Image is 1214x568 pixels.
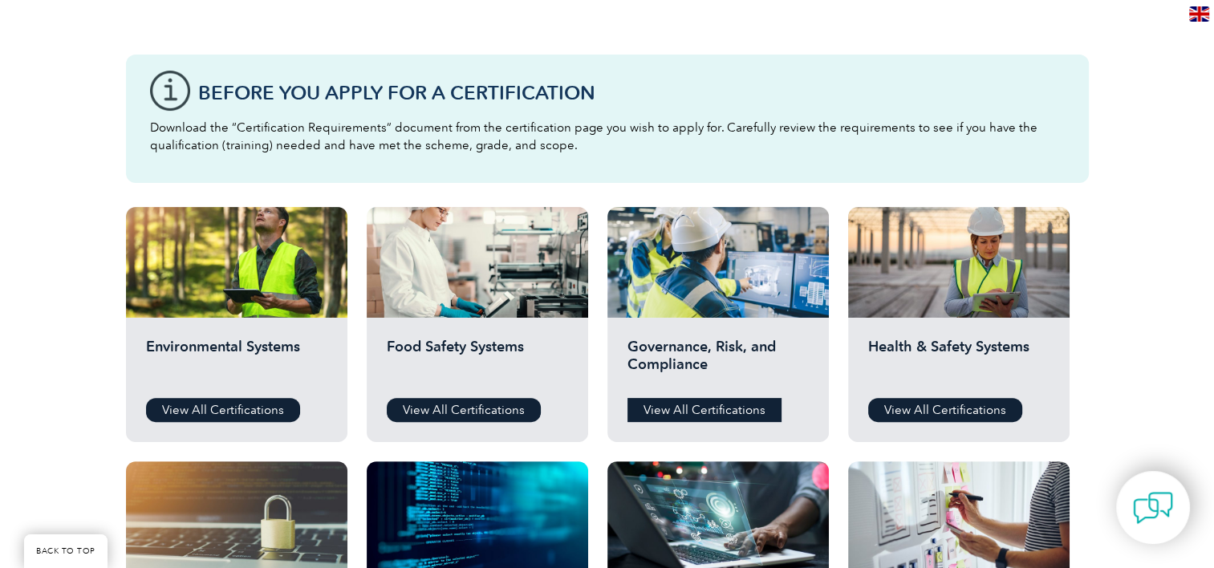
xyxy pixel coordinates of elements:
h2: Environmental Systems [146,338,327,386]
a: BACK TO TOP [24,534,108,568]
h2: Governance, Risk, and Compliance [627,338,809,386]
img: contact-chat.png [1133,488,1173,528]
p: Download the “Certification Requirements” document from the certification page you wish to apply ... [150,119,1065,154]
img: en [1189,6,1209,22]
h3: Before You Apply For a Certification [198,83,1065,103]
a: View All Certifications [868,398,1022,422]
a: View All Certifications [146,398,300,422]
h2: Health & Safety Systems [868,338,1050,386]
a: View All Certifications [627,398,782,422]
h2: Food Safety Systems [387,338,568,386]
a: View All Certifications [387,398,541,422]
